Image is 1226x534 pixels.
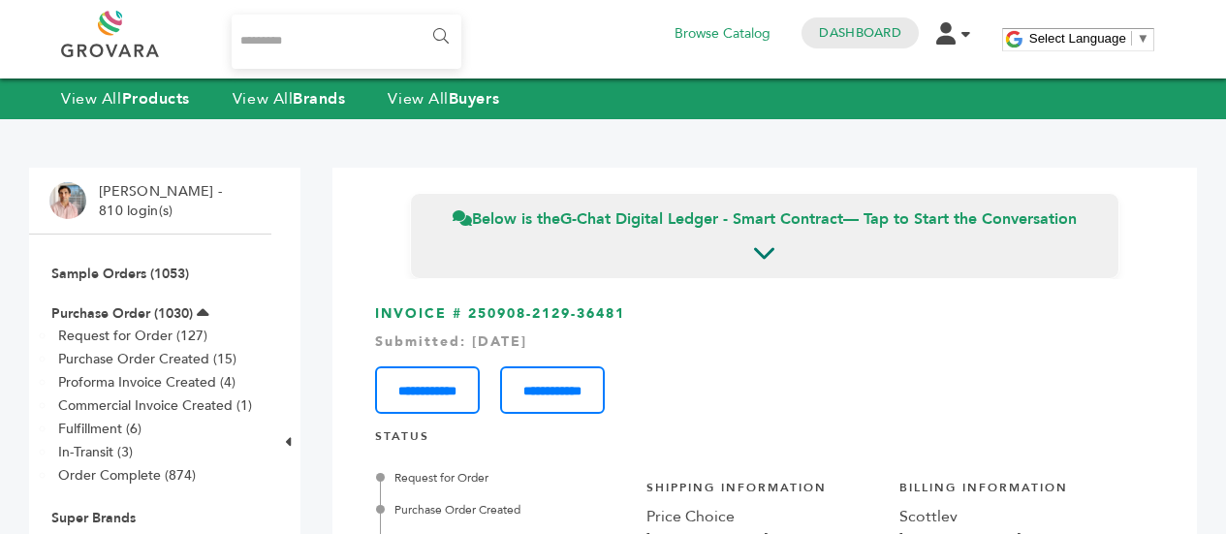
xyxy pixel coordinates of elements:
a: Proforma Invoice Created (4) [58,373,236,392]
a: Purchase Order Created (15) [58,350,236,368]
a: Dashboard [819,24,900,42]
span: ▼ [1137,31,1149,46]
h4: STATUS [375,428,1154,455]
a: Sample Orders (1053) [51,265,189,283]
div: Request for Order [380,469,625,487]
span: Below is the — Tap to Start the Conversation [453,208,1077,230]
a: Super Brands [51,509,136,527]
div: Scottlev [899,505,1133,528]
a: View AllBrands [233,88,346,110]
strong: Products [122,88,190,110]
strong: Buyers [449,88,499,110]
li: [PERSON_NAME] - 810 login(s) [99,182,227,220]
span: Select Language [1029,31,1126,46]
strong: Brands [293,88,345,110]
strong: G-Chat Digital Ledger - Smart Contract [560,208,843,230]
a: View AllProducts [61,88,190,110]
a: Browse Catalog [675,23,770,45]
input: Search... [232,15,461,69]
a: View AllBuyers [388,88,499,110]
h3: INVOICE # 250908-2129-36481 [375,304,1154,414]
div: Price Choice [646,505,880,528]
a: Select Language​ [1029,31,1149,46]
div: Submitted: [DATE] [375,332,1154,352]
a: Fulfillment (6) [58,420,141,438]
div: Purchase Order Created [380,501,625,518]
a: In-Transit (3) [58,443,133,461]
a: Order Complete (874) [58,466,196,485]
a: Commercial Invoice Created (1) [58,396,252,415]
h4: Billing Information [899,480,1133,506]
span: ​ [1131,31,1132,46]
a: Request for Order (127) [58,327,207,345]
a: Purchase Order (1030) [51,304,193,323]
h4: Shipping Information [646,480,880,506]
